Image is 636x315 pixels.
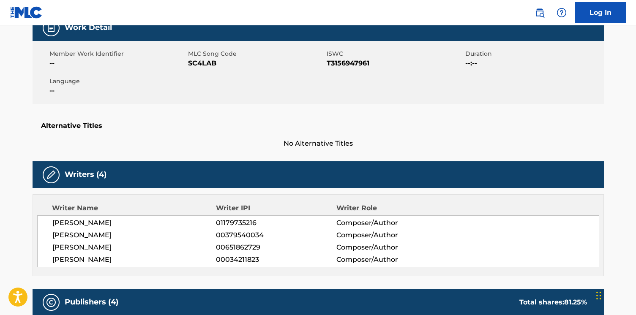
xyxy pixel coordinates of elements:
[465,49,602,58] span: Duration
[49,86,186,96] span: --
[65,170,106,179] h5: Writers (4)
[575,2,626,23] a: Log In
[10,6,43,19] img: MLC Logo
[336,242,446,253] span: Composer/Author
[65,23,112,33] h5: Work Detail
[336,203,446,213] div: Writer Role
[553,4,570,21] div: Help
[216,230,336,240] span: 00379540034
[531,4,548,21] a: Public Search
[216,255,336,265] span: 00034211823
[52,255,216,265] span: [PERSON_NAME]
[535,8,545,18] img: search
[46,297,56,307] img: Publishers
[519,297,587,307] div: Total shares:
[41,122,595,130] h5: Alternative Titles
[216,218,336,228] span: 01179735216
[564,298,587,306] span: 81.25 %
[65,297,118,307] h5: Publishers (4)
[52,230,216,240] span: [PERSON_NAME]
[594,274,636,315] iframe: Chat Widget
[49,49,186,58] span: Member Work Identifier
[52,242,216,253] span: [PERSON_NAME]
[46,170,56,180] img: Writers
[336,255,446,265] span: Composer/Author
[557,8,567,18] img: help
[46,23,56,33] img: Work Detail
[49,77,186,86] span: Language
[327,58,463,68] span: T3156947961
[188,58,325,68] span: SC4LAB
[33,138,604,149] span: No Alternative Titles
[216,242,336,253] span: 00651862729
[52,218,216,228] span: [PERSON_NAME]
[49,58,186,68] span: --
[596,283,601,308] div: Drag
[216,203,336,213] div: Writer IPI
[336,230,446,240] span: Composer/Author
[327,49,463,58] span: ISWC
[188,49,325,58] span: MLC Song Code
[52,203,216,213] div: Writer Name
[336,218,446,228] span: Composer/Author
[465,58,602,68] span: --:--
